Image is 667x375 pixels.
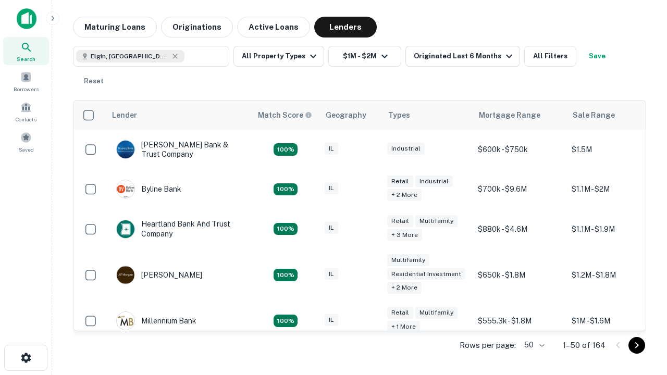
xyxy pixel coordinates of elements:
[117,141,134,158] img: picture
[116,266,202,284] div: [PERSON_NAME]
[628,337,645,354] button: Go to next page
[3,128,49,156] a: Saved
[252,101,319,130] th: Capitalize uses an advanced AI algorithm to match your search with the best lender. The match sco...
[566,301,660,341] td: $1M - $1.6M
[415,307,458,319] div: Multifamily
[117,180,134,198] img: picture
[387,307,413,319] div: Retail
[3,97,49,126] a: Contacts
[19,145,34,154] span: Saved
[258,109,310,121] h6: Match Score
[473,130,566,169] td: $600k - $750k
[325,314,338,326] div: IL
[415,215,458,227] div: Multifamily
[387,215,413,227] div: Retail
[314,17,377,37] button: Lenders
[319,101,382,130] th: Geography
[91,52,169,61] span: Elgin, [GEOGRAPHIC_DATA], [GEOGRAPHIC_DATA]
[566,101,660,130] th: Sale Range
[325,268,338,280] div: IL
[387,254,429,266] div: Multifamily
[116,311,196,330] div: Millennium Bank
[479,109,540,121] div: Mortgage Range
[237,17,310,37] button: Active Loans
[473,169,566,209] td: $700k - $9.6M
[106,101,252,130] th: Lender
[566,249,660,302] td: $1.2M - $1.8M
[14,85,39,93] span: Borrowers
[274,143,298,156] div: Matching Properties: 28, hasApolloMatch: undefined
[325,182,338,194] div: IL
[473,101,566,130] th: Mortgage Range
[161,17,233,37] button: Originations
[16,115,36,123] span: Contacts
[387,189,422,201] div: + 2 more
[325,222,338,234] div: IL
[388,109,410,121] div: Types
[566,209,660,248] td: $1.1M - $1.9M
[73,17,157,37] button: Maturing Loans
[473,301,566,341] td: $555.3k - $1.8M
[460,339,516,352] p: Rows per page:
[387,229,422,241] div: + 3 more
[615,258,667,308] iframe: Chat Widget
[117,220,134,238] img: picture
[17,8,36,29] img: capitalize-icon.png
[117,312,134,330] img: picture
[387,282,422,294] div: + 2 more
[387,176,413,187] div: Retail
[566,130,660,169] td: $1.5M
[116,140,241,159] div: [PERSON_NAME] Bank & Trust Company
[387,268,465,280] div: Residential Investment
[274,183,298,196] div: Matching Properties: 18, hasApolloMatch: undefined
[116,180,181,198] div: Byline Bank
[520,337,546,353] div: 50
[382,101,473,130] th: Types
[117,266,134,284] img: picture
[274,223,298,235] div: Matching Properties: 20, hasApolloMatch: undefined
[325,143,338,155] div: IL
[415,176,453,187] div: Industrial
[116,219,241,238] div: Heartland Bank And Trust Company
[233,46,324,67] button: All Property Types
[473,209,566,248] td: $880k - $4.6M
[17,55,35,63] span: Search
[566,169,660,209] td: $1.1M - $2M
[405,46,520,67] button: Originated Last 6 Months
[387,321,420,333] div: + 1 more
[3,37,49,65] a: Search
[387,143,425,155] div: Industrial
[328,46,401,67] button: $1M - $2M
[274,269,298,281] div: Matching Properties: 24, hasApolloMatch: undefined
[524,46,576,67] button: All Filters
[414,50,515,63] div: Originated Last 6 Months
[3,67,49,95] a: Borrowers
[326,109,366,121] div: Geography
[112,109,137,121] div: Lender
[580,46,614,67] button: Save your search to get updates of matches that match your search criteria.
[563,339,606,352] p: 1–50 of 164
[77,71,110,92] button: Reset
[573,109,615,121] div: Sale Range
[258,109,312,121] div: Capitalize uses an advanced AI algorithm to match your search with the best lender. The match sco...
[473,249,566,302] td: $650k - $1.8M
[274,315,298,327] div: Matching Properties: 16, hasApolloMatch: undefined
